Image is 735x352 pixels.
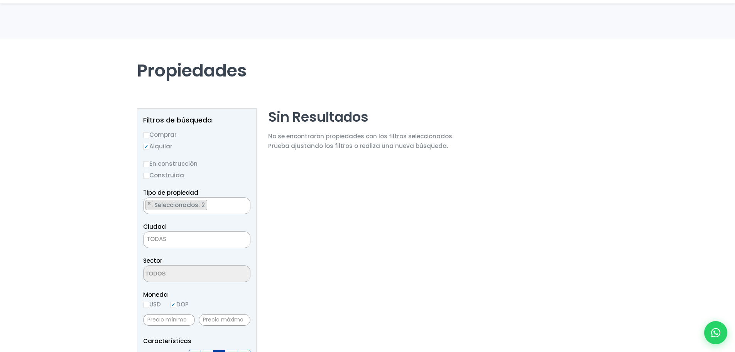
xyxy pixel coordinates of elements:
h2: Filtros de búsqueda [143,116,250,124]
span: TODAS [143,231,250,248]
label: Alquilar [143,141,250,151]
label: USD [143,299,161,309]
span: × [147,200,151,207]
label: Construida [143,170,250,180]
li: APARTAMENTO [145,200,207,210]
input: Precio máximo [199,314,250,326]
h1: Propiedades [137,39,598,81]
p: No se encontraron propiedades con los filtros seleccionados. Prueba ajustando los filtros o reali... [268,131,453,151]
input: Precio mínimo [143,314,195,326]
input: Alquilar [143,144,149,150]
span: × [242,200,246,207]
textarea: Search [144,266,218,282]
input: En construcción [143,161,149,167]
input: Construida [143,173,149,179]
span: Ciudad [143,223,166,231]
textarea: Search [144,198,148,214]
input: USD [143,302,149,308]
span: Moneda [143,290,250,299]
button: Remove item [146,200,153,207]
label: En construcción [143,159,250,168]
input: DOP [170,302,176,308]
input: Comprar [143,132,149,138]
label: DOP [170,299,189,309]
span: TODAS [144,234,250,245]
label: Comprar [143,130,250,139]
span: Tipo de propiedad [143,189,198,197]
h2: Sin Resultados [268,108,453,126]
span: Sector [143,257,162,265]
span: Seleccionados: 2 [154,201,207,209]
p: Características [143,336,250,346]
button: Remove all items [242,200,246,207]
span: TODAS [147,235,166,243]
